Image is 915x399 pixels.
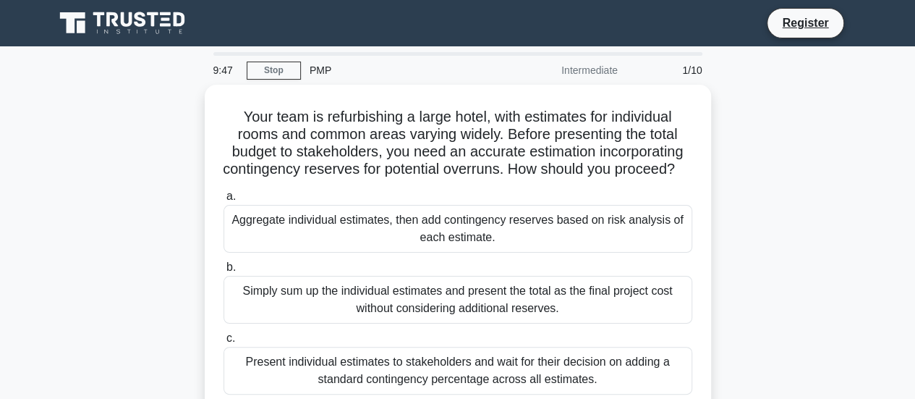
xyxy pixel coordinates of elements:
[500,56,626,85] div: Intermediate
[205,56,247,85] div: 9:47
[224,347,692,395] div: Present individual estimates to stakeholders and wait for their decision on adding a standard con...
[301,56,500,85] div: PMP
[626,56,711,85] div: 1/10
[226,332,235,344] span: c.
[226,190,236,202] span: a.
[224,205,692,253] div: Aggregate individual estimates, then add contingency reserves based on risk analysis of each esti...
[222,108,694,179] h5: Your team is refurbishing a large hotel, with estimates for individual rooms and common areas var...
[773,14,837,32] a: Register
[247,62,301,80] a: Stop
[226,261,236,273] span: b.
[224,276,692,324] div: Simply sum up the individual estimates and present the total as the final project cost without co...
